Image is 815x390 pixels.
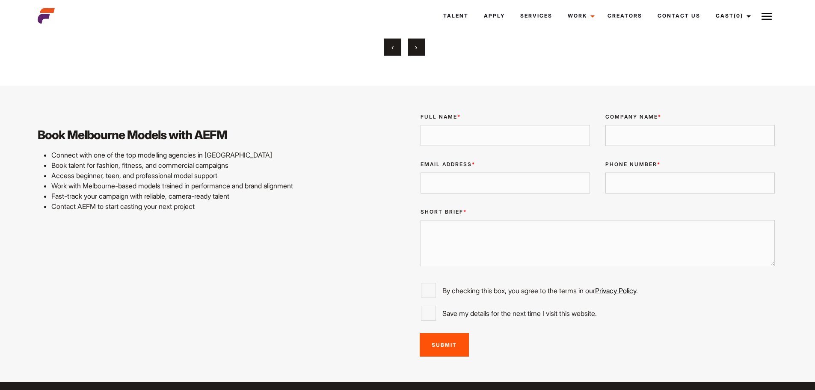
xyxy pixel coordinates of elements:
li: Book talent for fashion, fitness, and commercial campaigns [51,160,402,170]
label: Save my details for the next time I visit this website. [421,306,774,321]
a: Services [513,4,560,27]
li: Work with Melbourne-based models trained in performance and brand alignment [51,181,402,191]
a: Contact Us [650,4,708,27]
li: Contact AEFM to start casting your next project [51,201,402,211]
img: Burger icon [762,11,772,21]
li: Connect with one of the top modelling agencies in [GEOGRAPHIC_DATA] [51,150,402,160]
img: cropped-aefm-brand-fav-22-square.png [38,7,55,24]
a: Privacy Policy [595,286,636,295]
a: Talent [436,4,476,27]
label: Email Address [421,161,590,168]
input: By checking this box, you agree to the terms in ourPrivacy Policy. [421,283,436,298]
label: Full Name [421,113,590,121]
label: Company Name [605,113,775,121]
span: Previous [391,43,394,51]
span: Next [415,43,417,51]
input: Save my details for the next time I visit this website. [421,306,436,321]
a: Creators [600,4,650,27]
span: (0) [734,12,743,19]
label: Short Brief [421,208,775,216]
h3: Book Melbourne Models with AEFM [38,127,402,143]
a: Apply [476,4,513,27]
a: Work [560,4,600,27]
input: Submit [420,333,469,357]
label: Phone Number [605,161,775,168]
a: Cast(0) [708,4,756,27]
label: By checking this box, you agree to the terms in our . [421,283,774,298]
li: Fast-track your campaign with reliable, camera-ready talent [51,191,402,201]
li: Access beginner, teen, and professional model support [51,170,402,181]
